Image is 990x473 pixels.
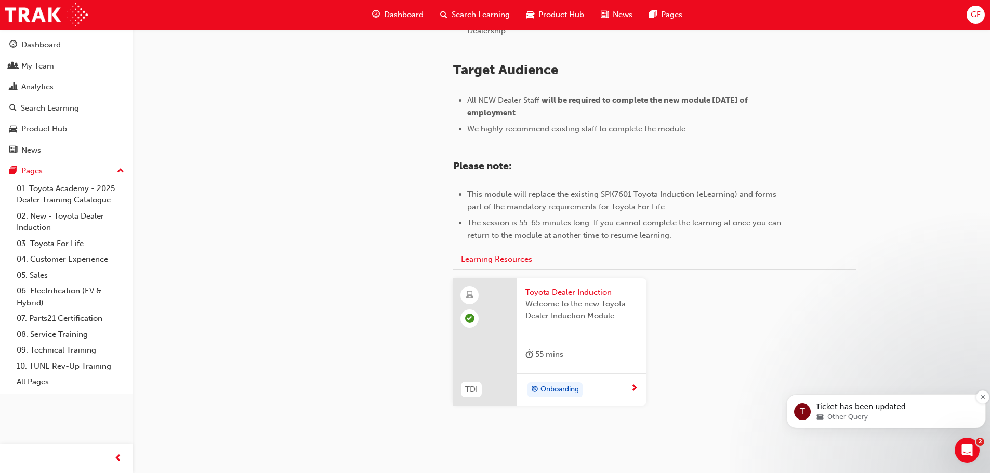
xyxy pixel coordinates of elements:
a: pages-iconPages [641,4,691,25]
span: up-icon [117,165,124,178]
a: Dashboard [4,35,128,55]
span: Please note: [453,160,512,172]
span: chart-icon [9,83,17,92]
span: will be required to complete the new module [DATE] of employment [467,96,749,117]
div: Dashboard [21,39,61,51]
span: Search Learning [452,9,510,21]
span: learningRecordVerb_PASS-icon [465,314,474,323]
div: 55 mins [525,348,563,361]
a: 06. Electrification (EV & Hybrid) [12,283,128,310]
span: 2 [976,438,984,446]
span: GF [971,9,981,21]
div: Product Hub [21,123,67,135]
span: car-icon [526,8,534,21]
img: Trak [5,3,88,26]
span: car-icon [9,125,17,134]
span: duration-icon [525,348,533,361]
a: My Team [4,57,128,76]
span: guage-icon [9,40,17,50]
a: Analytics [4,77,128,97]
span: pages-icon [9,167,17,176]
a: 07. Parts21 Certification [12,310,128,327]
div: Analytics [21,81,54,93]
a: news-iconNews [592,4,641,25]
span: people-icon [9,62,17,71]
a: Search Learning [4,99,128,118]
a: 01. Toyota Academy - 2025 Dealer Training Catalogue [12,181,128,208]
a: All Pages [12,374,128,390]
span: Target Audience [453,62,558,78]
a: car-iconProduct Hub [518,4,592,25]
a: 05. Sales [12,267,128,283]
button: Pages [4,161,128,181]
span: Product Hub [538,9,584,21]
span: news-icon [601,8,609,21]
span: The session is 55-65 minutes long. If you cannot complete the learning at once you can return to ... [467,218,783,240]
iframe: Intercom notifications message [782,372,990,445]
button: Learning Resources [453,249,540,269]
a: 08. Service Training [12,327,128,343]
span: news-icon [9,146,17,155]
span: Toyota Dealer Induction [525,287,638,299]
a: search-iconSearch Learning [432,4,518,25]
a: guage-iconDashboard [364,4,432,25]
span: Onboarding [540,384,579,396]
span: This module will replace the existing SPK7601 Toyota Induction (eLearning) and forms part of the ... [467,190,778,211]
a: Product Hub [4,119,128,139]
iframe: Intercom live chat [955,438,980,463]
a: 09. Technical Training [12,342,128,358]
span: TDI [465,384,478,396]
span: Dashboard [384,9,424,21]
span: target-icon [531,383,538,397]
a: 02. New - Toyota Dealer Induction [12,208,128,236]
span: learningResourceType_ELEARNING-icon [466,289,473,302]
span: Welcome to the new Toyota Dealer Induction Module. [525,298,638,321]
span: prev-icon [114,452,122,465]
span: pages-icon [649,8,657,21]
a: News [4,141,128,160]
div: Search Learning [21,102,79,114]
a: TDIToyota Dealer InductionWelcome to the new Toyota Dealer Induction Module.duration-icon 55 mins... [453,278,646,406]
span: search-icon [440,8,447,21]
div: News [21,144,41,156]
div: My Team [21,60,54,72]
span: Information to know in the first few days and weeks of employment at a Toyota Dealership [467,13,754,35]
span: All NEW Dealer Staff [467,96,539,105]
span: search-icon [9,104,17,113]
span: Pages [661,9,682,21]
a: 10. TUNE Rev-Up Training [12,358,128,374]
span: guage-icon [372,8,380,21]
div: Pages [21,165,43,177]
button: GF [967,6,985,24]
span: News [613,9,632,21]
button: DashboardMy TeamAnalyticsSearch LearningProduct HubNews [4,33,128,161]
span: We highly recommend existing staff to complete the module. [467,124,688,133]
a: 04. Customer Experience [12,251,128,267]
a: 03. Toyota For Life [12,236,128,252]
span: . [518,108,520,117]
span: next-icon [630,384,638,394]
